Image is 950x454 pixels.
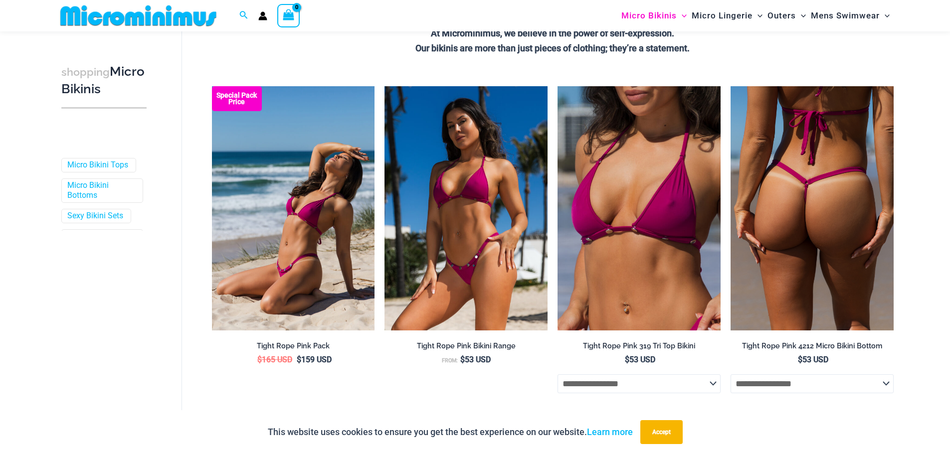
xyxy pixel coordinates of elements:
h2: Tight Rope Pink 4212 Micro Bikini Bottom [731,341,894,351]
span: Menu Toggle [880,3,890,28]
a: OutersMenu ToggleMenu Toggle [765,3,808,28]
h2: Tight Rope Pink Bikini Range [384,341,548,351]
bdi: 53 USD [625,355,655,364]
h2: Tight Rope Pink Pack [212,341,375,351]
bdi: 53 USD [460,355,491,364]
span: Mens Swimwear [811,3,880,28]
a: Micro Bikini Bottoms [67,180,135,201]
span: Micro Lingerie [692,3,753,28]
a: Micro Bikini Tops [67,160,128,170]
a: Mens SwimwearMenu ToggleMenu Toggle [808,3,892,28]
a: Tight Rope Pink Pack [212,341,375,354]
img: Tight Rope Pink 319 Top 4228 Thong 05 [384,86,548,330]
a: View Shopping Cart, empty [277,4,300,27]
button: Accept [640,420,683,444]
img: Tight Rope Pink 319 4212 Micro 02 [731,86,894,330]
span: shopping [61,66,110,78]
strong: Our bikinis are more than just pieces of clothing; they’re a statement. [415,43,690,53]
a: Search icon link [239,9,248,22]
nav: Site Navigation [617,1,894,30]
span: $ [257,355,262,364]
img: MM SHOP LOGO FLAT [56,4,220,27]
h3: Micro Bikinis [61,63,147,98]
span: Micro Bikinis [621,3,677,28]
b: Special Pack Price [212,92,262,105]
a: Micro BikinisMenu ToggleMenu Toggle [619,3,689,28]
a: Tight Rope Pink 319 Top 01Tight Rope Pink 319 Top 4228 Thong 06Tight Rope Pink 319 Top 4228 Thong 06 [558,86,721,330]
span: $ [798,355,802,364]
a: Tight Rope Pink 319 4212 Micro 01Tight Rope Pink 319 4212 Micro 02Tight Rope Pink 319 4212 Micro 02 [731,86,894,330]
a: Sexy Bikini Sets [67,211,123,221]
a: Tight Rope Pink 4212 Micro Bikini Bottom [731,341,894,354]
span: $ [297,355,301,364]
span: Outers [767,3,796,28]
span: Menu Toggle [677,3,687,28]
a: Tight Rope Pink 319 Top 4228 Thong 05Tight Rope Pink 319 Top 4228 Thong 06Tight Rope Pink 319 Top... [384,86,548,330]
a: Tight Rope Pink Bikini Range [384,341,548,354]
a: Account icon link [258,11,267,20]
bdi: 165 USD [257,355,292,364]
a: Tight Rope Pink 319 Top 4228 Thong 08 Tight Rope Pink 319 Top 4228 Thong 10Tight Rope Pink 319 To... [212,86,375,330]
span: $ [460,355,465,364]
span: Menu Toggle [753,3,762,28]
span: Menu Toggle [796,3,806,28]
p: This website uses cookies to ensure you get the best experience on our website. [268,425,633,440]
h2: Tight Rope Pink 319 Tri Top Bikini [558,341,721,351]
a: Tight Rope Pink 319 Tri Top Bikini [558,341,721,354]
span: From: [442,357,458,364]
a: Learn more [587,427,633,437]
img: Tight Rope Pink 319 Top 01 [558,86,721,330]
strong: At Microminimus, we believe in the power of self-expression. [431,28,674,38]
bdi: 159 USD [297,355,332,364]
img: Tight Rope Pink 319 Top 4228 Thong 08 [212,86,375,330]
bdi: 53 USD [798,355,828,364]
a: Micro LingerieMenu ToggleMenu Toggle [689,3,765,28]
span: $ [625,355,629,364]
